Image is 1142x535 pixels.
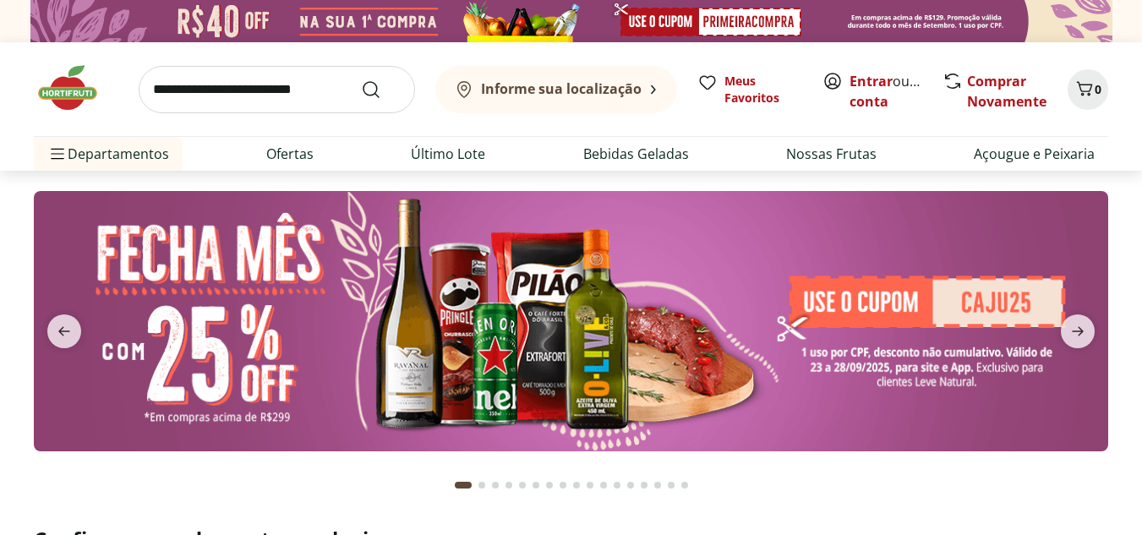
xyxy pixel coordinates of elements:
button: previous [34,314,95,348]
a: Criar conta [850,72,943,111]
img: Hortifruti [34,63,118,113]
button: Go to page 16 from fs-carousel [664,465,678,505]
a: Meus Favoritos [697,73,802,106]
button: Go to page 17 from fs-carousel [678,465,691,505]
span: 0 [1095,81,1101,97]
a: Ofertas [266,144,314,164]
a: Comprar Novamente [967,72,1046,111]
button: Go to page 5 from fs-carousel [516,465,529,505]
button: Go to page 9 from fs-carousel [570,465,583,505]
button: Informe sua localização [435,66,677,113]
img: banana [34,191,1108,451]
span: ou [850,71,925,112]
button: Carrinho [1068,69,1108,110]
button: Go to page 6 from fs-carousel [529,465,543,505]
button: next [1047,314,1108,348]
button: Go to page 12 from fs-carousel [610,465,624,505]
button: Go to page 11 from fs-carousel [597,465,610,505]
button: Go to page 14 from fs-carousel [637,465,651,505]
button: Go to page 13 from fs-carousel [624,465,637,505]
button: Go to page 4 from fs-carousel [502,465,516,505]
button: Go to page 8 from fs-carousel [556,465,570,505]
button: Go to page 15 from fs-carousel [651,465,664,505]
a: Entrar [850,72,893,90]
button: Submit Search [361,79,402,100]
button: Go to page 2 from fs-carousel [475,465,489,505]
a: Nossas Frutas [786,144,877,164]
button: Current page from fs-carousel [451,465,475,505]
button: Go to page 3 from fs-carousel [489,465,502,505]
span: Meus Favoritos [724,73,802,106]
a: Bebidas Geladas [583,144,689,164]
span: Departamentos [47,134,169,174]
button: Go to page 7 from fs-carousel [543,465,556,505]
button: Go to page 10 from fs-carousel [583,465,597,505]
input: search [139,66,415,113]
button: Menu [47,134,68,174]
b: Informe sua localização [481,79,642,98]
a: Açougue e Peixaria [974,144,1095,164]
a: Último Lote [411,144,485,164]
